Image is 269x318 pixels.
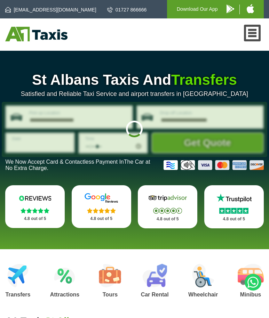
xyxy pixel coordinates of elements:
[5,72,263,88] h1: St Albans Taxis And
[153,208,182,214] img: Stars
[5,159,158,171] p: We Now Accept Card & Contactless Payment In
[164,160,264,170] img: Credit And Debit Cards
[5,90,263,98] p: Satisfied and Reliable Taxi Service and airport transfers in [GEOGRAPHIC_DATA]
[141,292,169,297] h3: Car Rental
[5,159,150,171] span: The Car at No Extra Charge.
[213,193,255,203] img: Trustpilot
[13,214,57,223] p: 4.8 out of 5
[72,185,131,228] a: Google Stars 4.8 out of 5
[244,25,261,41] a: Nav
[192,264,214,287] img: Wheelchair
[79,214,124,223] p: 4.8 out of 5
[138,185,197,228] a: Tripadvisor Stars 4.8 out of 5
[142,264,167,287] img: Car Rental
[5,6,96,13] a: [EMAIL_ADDRESS][DOMAIN_NAME]
[212,215,256,223] p: 4.8 out of 5
[219,208,248,214] img: Stars
[21,208,49,213] img: Stars
[188,292,218,297] h3: Wheelchair
[238,292,264,297] h3: Minibus
[5,292,30,297] h3: Transfers
[14,193,56,203] img: Reviews.io
[7,264,29,287] img: Airport Transfers
[145,215,190,223] p: 4.8 out of 5
[171,72,237,88] span: Transfers
[5,27,68,41] img: A1 Taxis St Albans LTD
[204,185,264,228] a: Trustpilot Stars 4.8 out of 5
[107,6,147,13] a: 01727 866666
[227,5,234,13] img: A1 Taxis Android App
[247,4,254,13] img: A1 Taxis iPhone App
[50,292,79,297] h3: Attractions
[99,292,121,297] h3: Tours
[5,185,65,228] a: Reviews.io Stars 4.8 out of 5
[54,264,75,287] img: Attractions
[147,193,189,203] img: Tripadvisor
[177,5,218,14] p: Download Our App
[238,264,264,287] img: Minibus
[80,193,122,203] img: Google
[87,208,116,213] img: Stars
[99,264,121,287] img: Tours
